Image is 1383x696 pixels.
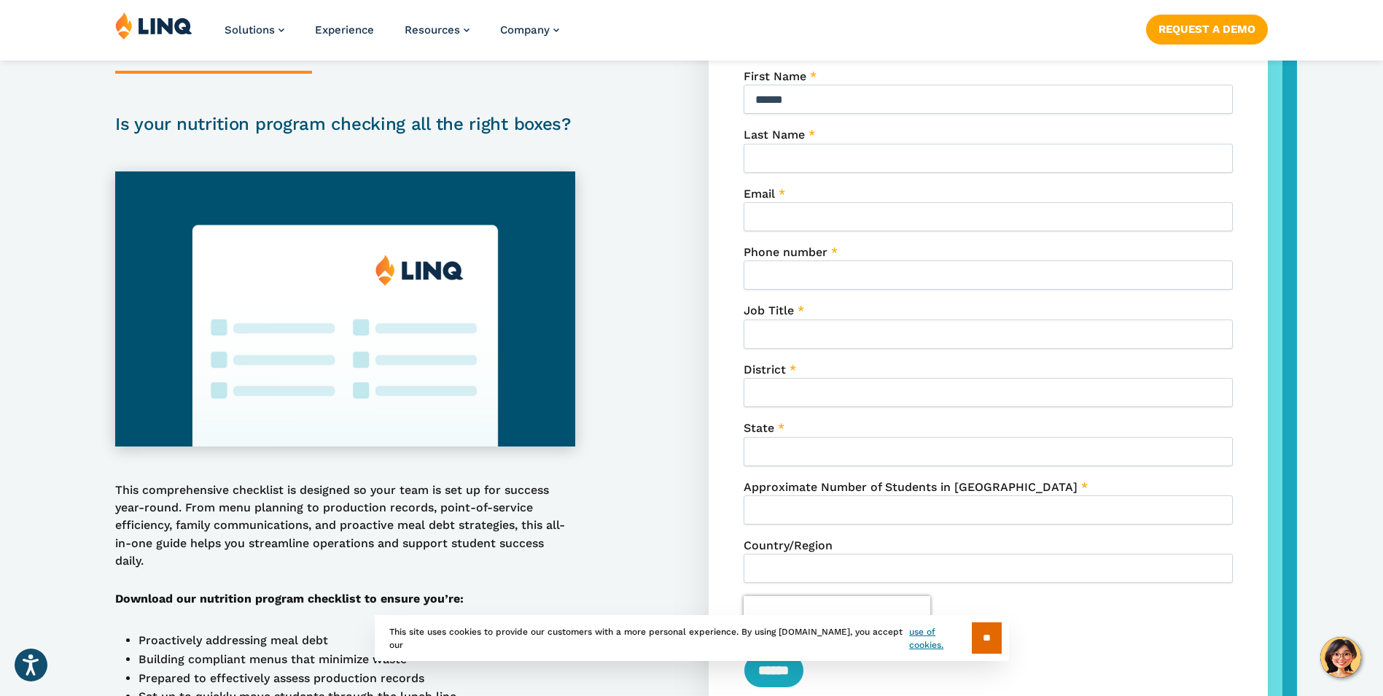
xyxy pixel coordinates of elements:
[744,421,774,435] span: State
[744,538,833,552] span: Country/Region
[225,23,284,36] a: Solutions
[500,23,559,36] a: Company
[744,596,930,640] iframe: reCAPTCHA
[1320,637,1361,678] button: Hello, have a question? Let’s chat.
[139,631,575,650] li: Proactively addressing meal debt
[115,171,575,446] img: Checklist Thumbnail
[225,23,275,36] span: Solutions
[405,23,460,36] span: Resources
[115,112,575,136] h2: Is your nutrition program checking all the right boxes?
[1146,12,1268,44] nav: Button Navigation
[500,23,550,36] span: Company
[744,363,786,376] span: District
[405,23,470,36] a: Resources
[744,245,827,259] span: Phone number
[744,303,794,317] span: Job Title
[744,187,775,201] span: Email
[909,625,971,651] a: use of cookies.
[744,128,805,142] span: Last Name
[375,615,1009,661] div: This site uses cookies to provide our customers with a more personal experience. By using [DOMAIN...
[115,482,575,571] p: This comprehensive checklist is designed so your team is set up for success year-round. From menu...
[225,12,559,60] nav: Primary Navigation
[744,69,806,83] span: First Name
[315,23,374,36] a: Experience
[1146,15,1268,44] a: Request a Demo
[744,480,1078,494] span: Approximate Number of Students in [GEOGRAPHIC_DATA]
[115,592,464,606] strong: Download our nutrition program checklist to ensure you’re:
[115,12,192,39] img: LINQ | K‑12 Software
